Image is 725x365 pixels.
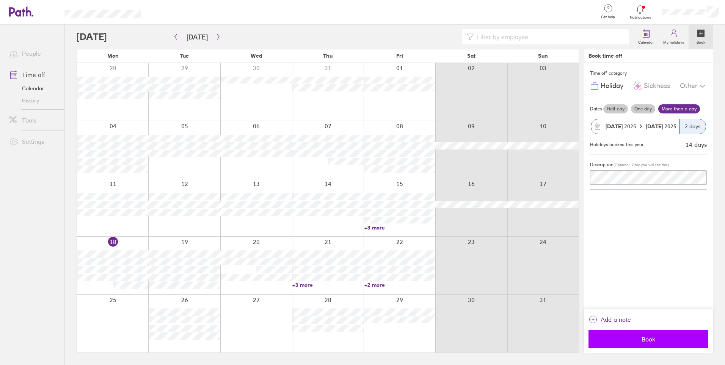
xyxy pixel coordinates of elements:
a: Time off [3,67,64,82]
span: Thu [323,53,333,59]
div: 14 days [686,141,707,148]
button: Add a note [588,313,631,326]
a: +3 more [364,224,435,231]
div: 2 days [679,119,706,134]
div: Holidays booked this year [590,142,644,147]
div: Book time off [588,53,622,59]
span: Fri [396,53,403,59]
label: Calendar [634,38,659,45]
label: Book [692,38,710,45]
span: Book [594,336,703,343]
div: Time off category [590,68,707,79]
a: Notifications [628,4,653,20]
span: Tue [180,53,189,59]
a: Settings [3,134,64,149]
div: Other [680,79,707,93]
span: Mon [107,53,119,59]
a: Calendar [634,25,659,49]
span: Wed [251,53,262,59]
a: People [3,46,64,61]
a: Book [689,25,713,49]
strong: [DATE] [646,123,664,130]
span: (Optional. Only you will see this) [614,162,669,167]
button: Book [588,330,708,348]
label: My holidays [659,38,689,45]
a: Tools [3,113,64,128]
a: +3 more [292,282,363,288]
span: Sun [538,53,548,59]
span: Get help [596,15,620,19]
span: Add a note [601,313,631,326]
a: +2 more [364,282,435,288]
label: More than a day [658,104,700,113]
span: Dates [590,106,602,112]
a: History [3,94,64,107]
span: Holiday [601,82,623,90]
input: Filter by employee [474,30,625,44]
a: My holidays [659,25,689,49]
span: Sat [467,53,475,59]
span: Notifications [628,15,653,20]
span: Sickness [644,82,670,90]
button: [DATE] 2025[DATE] 20252 days [590,115,707,138]
span: Description [590,162,614,167]
a: Calendar [3,82,64,94]
span: 2025 [646,123,676,129]
strong: [DATE] [606,123,623,130]
label: One day [631,104,655,113]
span: 2025 [606,123,636,129]
button: [DATE] [180,31,214,43]
label: Half day [603,104,628,113]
